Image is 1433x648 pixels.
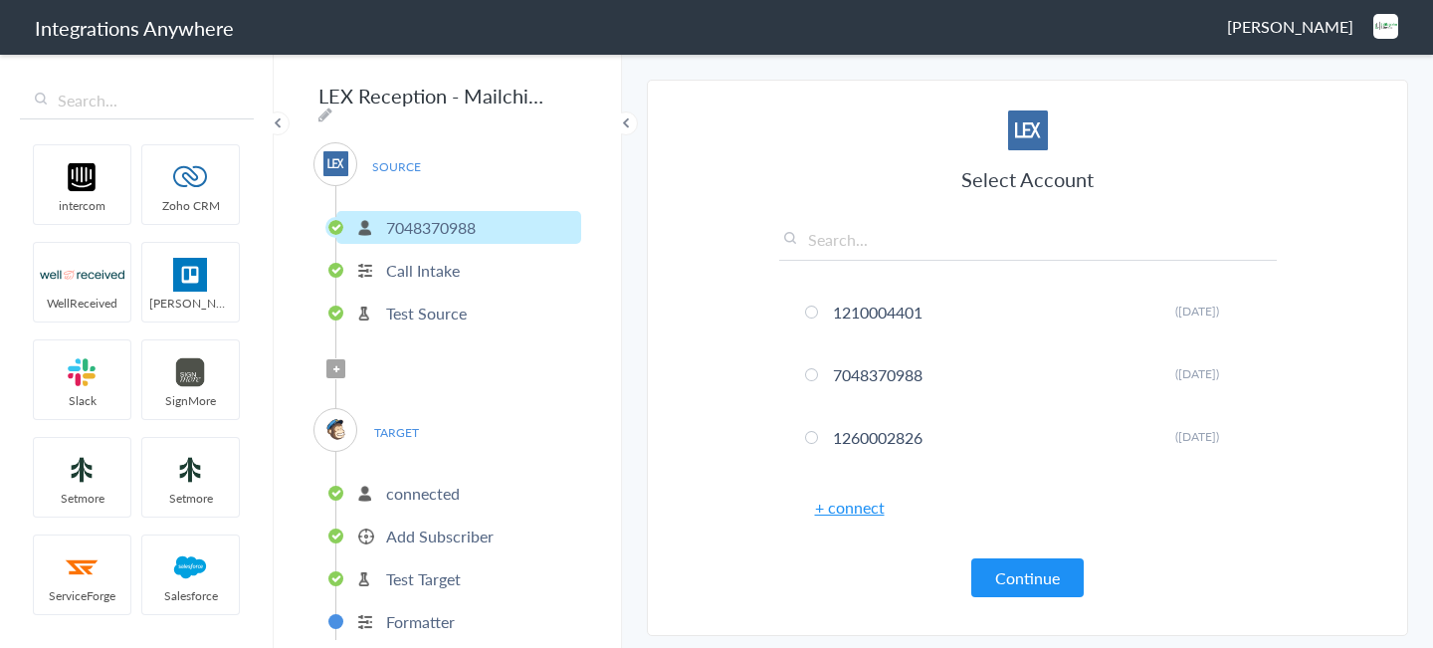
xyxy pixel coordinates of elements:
[386,567,461,590] p: Test Target
[1175,428,1219,445] span: ([DATE])
[142,587,239,604] span: Salesforce
[40,258,124,292] img: wr-logo.svg
[142,295,239,312] span: [PERSON_NAME]
[1373,14,1398,39] img: profile_picture
[148,160,233,194] img: zoho-logo.svg
[386,216,476,239] p: 7048370988
[34,392,130,409] span: Slack
[386,610,455,633] p: Formatter
[1227,15,1353,38] span: [PERSON_NAME]
[1008,110,1048,150] img: lex-app-logo.svg
[358,419,434,446] span: TARGET
[34,197,130,214] span: intercom
[34,587,130,604] span: ServiceForge
[386,482,460,505] p: connected
[34,490,130,507] span: Setmore
[34,295,130,312] span: WellReceived
[40,355,124,389] img: slack-logo.svg
[815,496,885,519] a: + connect
[142,197,239,214] span: Zoho CRM
[40,160,124,194] img: intercom-logo.svg
[40,453,124,487] img: setmoreNew.jpg
[779,165,1277,193] h3: Select Account
[142,392,239,409] span: SignMore
[386,525,494,547] p: Add Subscriber
[35,14,234,42] h1: Integrations Anywhere
[40,550,124,584] img: serviceforge-icon.png
[386,302,467,324] p: Test Source
[148,258,233,292] img: trello.png
[148,355,233,389] img: signmore-logo.png
[323,151,348,176] img: lex-app-logo.svg
[20,82,254,119] input: Search...
[148,453,233,487] img: setmoreNew.jpg
[358,153,434,180] span: SOURCE
[971,558,1084,597] button: Continue
[779,228,1277,261] input: Search...
[148,550,233,584] img: salesforce-logo.svg
[1175,303,1219,320] span: ([DATE])
[142,490,239,507] span: Setmore
[1175,365,1219,382] span: ([DATE])
[323,417,348,442] img: mailchimp-logo.svg
[386,259,460,282] p: Call Intake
